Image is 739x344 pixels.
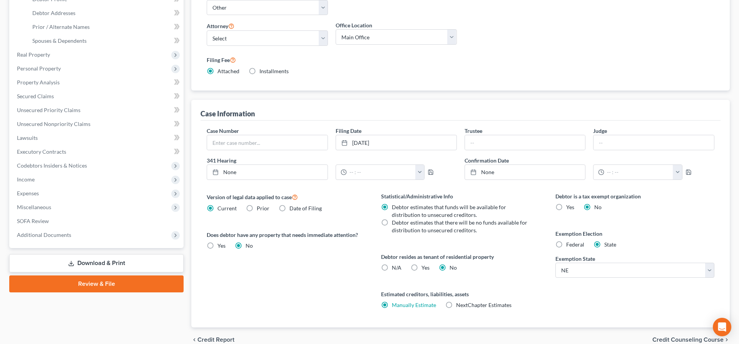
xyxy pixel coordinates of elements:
[347,165,416,180] input: -- : --
[17,232,71,238] span: Additional Documents
[203,156,461,164] label: 341 Hearing
[11,103,184,117] a: Unsecured Priority Claims
[32,10,75,16] span: Debtor Addresses
[713,318,731,336] div: Open Intercom Messenger
[217,242,226,249] span: Yes
[207,127,239,135] label: Case Number
[11,214,184,228] a: SOFA Review
[421,264,430,271] span: Yes
[381,192,540,200] label: Statistical/Administrative Info
[17,190,39,196] span: Expenses
[465,165,585,180] a: None
[17,51,50,58] span: Real Property
[604,241,616,248] span: State
[555,192,714,200] label: Debtor is a tax exempt organization
[593,127,607,135] label: Judge
[197,337,234,343] span: Credit Report
[392,302,436,308] a: Manually Estimate
[392,264,401,271] span: N/A
[11,131,184,145] a: Lawsuits
[26,34,184,48] a: Spouses & Dependents
[336,135,456,150] a: [DATE]
[724,337,730,343] i: chevron_right
[207,135,328,150] input: Enter case number...
[17,107,80,113] span: Unsecured Priority Claims
[11,145,184,159] a: Executory Contracts
[381,253,540,261] label: Debtor resides as tenant of residential property
[381,290,540,298] label: Estimated creditors, liabilities, assets
[191,337,197,343] i: chevron_left
[191,337,234,343] button: chevron_left Credit Report
[461,156,719,164] label: Confirmation Date
[201,109,255,118] div: Case Information
[32,37,87,44] span: Spouses & Dependents
[392,204,506,218] span: Debtor estimates that funds will be available for distribution to unsecured creditors.
[594,204,602,210] span: No
[392,219,527,233] span: Debtor estimates that there will be no funds available for distribution to unsecured creditors.
[555,230,714,238] label: Exemption Election
[604,165,673,180] input: -- : --
[566,241,584,248] span: Federal
[17,121,90,127] span: Unsecured Nonpriority Claims
[217,68,239,74] span: Attached
[555,255,595,263] label: Exemption State
[259,68,289,74] span: Installments
[26,6,184,20] a: Debtor Addresses
[594,135,714,150] input: --
[17,148,66,155] span: Executory Contracts
[207,21,234,30] label: Attorney
[9,254,184,272] a: Download & Print
[17,79,60,86] span: Property Analysis
[336,21,372,29] label: Office Location
[257,205,269,211] span: Prior
[17,176,35,183] span: Income
[17,218,49,224] span: SOFA Review
[9,275,184,292] a: Review & File
[456,302,512,308] span: NextChapter Estimates
[11,76,184,89] a: Property Analysis
[217,205,237,211] span: Current
[11,89,184,103] a: Secured Claims
[450,264,457,271] span: No
[207,55,714,64] label: Filing Fee
[566,204,574,210] span: Yes
[652,337,724,343] span: Credit Counseling Course
[17,65,61,72] span: Personal Property
[17,204,51,210] span: Miscellaneous
[17,162,87,169] span: Codebtors Insiders & Notices
[207,231,366,239] label: Does debtor have any property that needs immediate attention?
[652,337,730,343] button: Credit Counseling Course chevron_right
[17,134,38,141] span: Lawsuits
[26,20,184,34] a: Prior / Alternate Names
[32,23,90,30] span: Prior / Alternate Names
[465,127,482,135] label: Trustee
[465,135,585,150] input: --
[289,205,322,211] span: Date of Filing
[17,93,54,99] span: Secured Claims
[207,192,366,201] label: Version of legal data applied to case
[246,242,253,249] span: No
[336,127,361,135] label: Filing Date
[11,117,184,131] a: Unsecured Nonpriority Claims
[207,165,328,180] a: None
